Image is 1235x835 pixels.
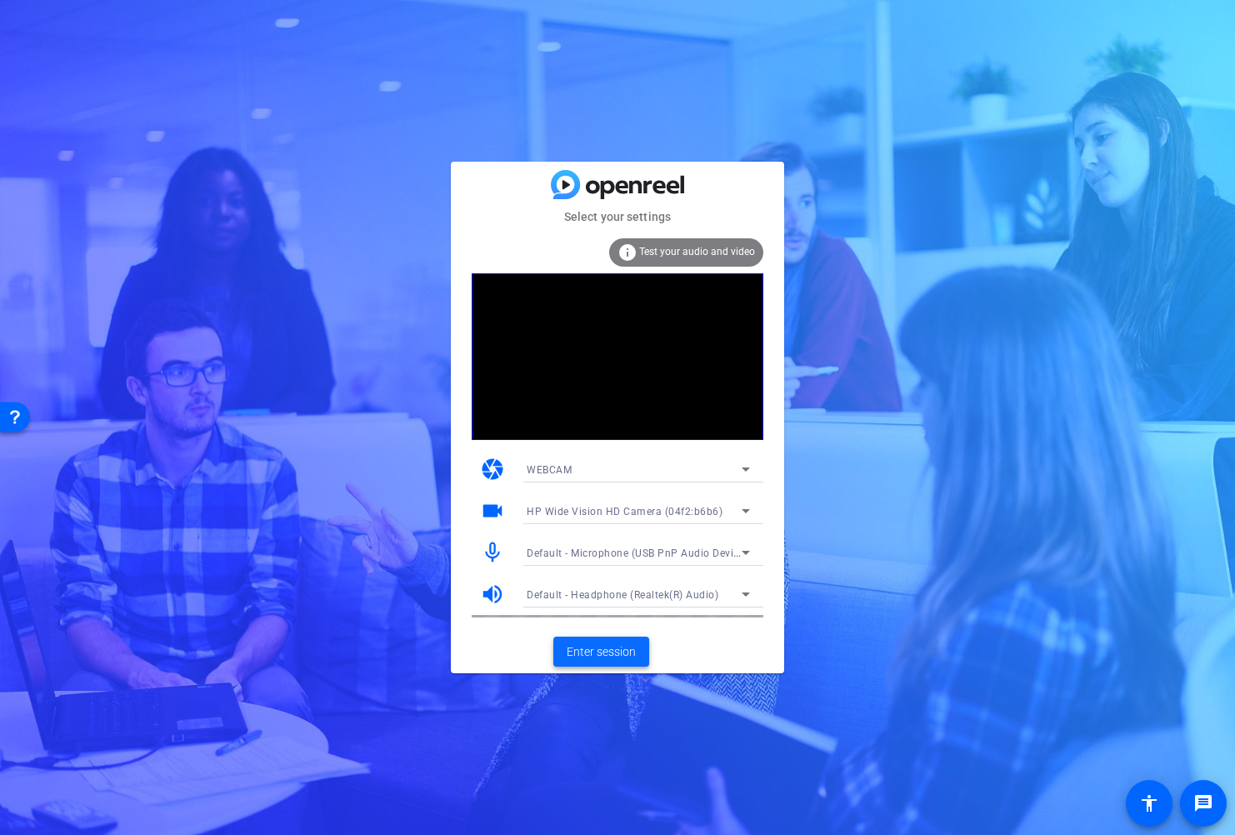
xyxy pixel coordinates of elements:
[480,540,505,565] mat-icon: mic_none
[527,506,722,517] span: HP Wide Vision HD Camera (04f2:b6b6)
[527,464,572,476] span: WEBCAM
[480,457,505,482] mat-icon: camera
[527,589,718,601] span: Default - Headphone (Realtek(R) Audio)
[617,242,637,262] mat-icon: info
[527,546,748,559] span: Default - Microphone (USB PnP Audio Device)
[451,207,784,226] mat-card-subtitle: Select your settings
[480,582,505,607] mat-icon: volume_up
[1139,793,1159,813] mat-icon: accessibility
[480,498,505,523] mat-icon: videocam
[553,637,649,667] button: Enter session
[639,246,755,257] span: Test your audio and video
[1193,793,1213,813] mat-icon: message
[551,170,684,199] img: blue-gradient.svg
[567,643,636,661] span: Enter session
